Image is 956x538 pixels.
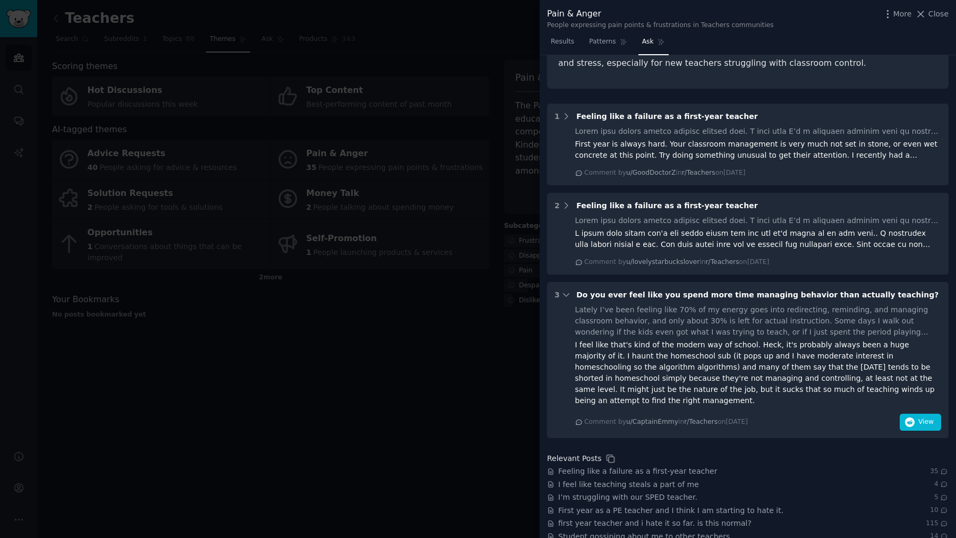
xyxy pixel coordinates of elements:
[575,339,942,406] div: I feel like that's kind of the modern way of school. Heck, it's probably always been a huge major...
[554,111,560,122] div: 1
[584,258,769,267] div: Comment by in on [DATE]
[554,200,560,211] div: 2
[575,228,942,250] div: L ipsum dolo sitam con'a eli seddo eiusm tem inc utl et'd magna al en adm veni.. Q nostrudex ulla...
[584,417,748,427] div: Comment by in on [DATE]
[684,418,718,425] span: r/Teachers
[575,304,942,338] div: Lately I’ve been feeling like 70% of my energy goes into redirecting, reminding, and managing cla...
[930,506,949,515] span: 10
[576,201,757,210] span: Feeling like a failure as a first-year teacher
[900,414,941,431] button: View
[547,33,578,55] a: Results
[900,420,941,429] a: View
[934,480,949,489] span: 4
[576,291,938,299] span: Do you ever feel like you spend more time managing behavior than actually teaching?
[928,8,949,20] span: Close
[558,518,752,529] a: first year teacher and i hate it so far. is this normal?
[558,492,697,503] a: I’m struggling with our SPED teacher.
[576,112,757,121] span: Feeling like a failure as a first-year teacher
[575,215,942,226] div: Lorem ipsu dolors ametco adipisc elitsed doei. T inci utla E’d m aliquaen adminim veni qu nostr e...
[626,169,676,176] span: u/GoodDoctorZ
[930,467,949,476] span: 35
[558,479,699,490] a: I feel like teaching steals a part of me
[547,453,601,464] div: Relevant Posts
[882,8,912,20] button: More
[934,493,949,502] span: 5
[585,33,630,55] a: Patterns
[558,466,717,477] a: Feeling like a failure as a first-year teacher
[915,8,949,20] button: Close
[626,418,678,425] span: u/CaptainEmmy
[575,126,942,137] div: Lorem ipsu dolors ametco adipisc elitsed doei. T inci utla E’d m aliquaen adminim veni qu nostr e...
[575,139,942,161] div: First year is always hard. Your classroom management is very much not set in stone, or even wet c...
[926,519,949,528] span: 115
[589,37,616,47] span: Patterns
[893,8,912,20] span: More
[584,168,745,178] div: Comment by in on [DATE]
[642,37,654,47] span: Ask
[558,505,783,516] a: First year as a PE teacher and I think I am starting to hate it.
[682,169,715,176] span: r/Teachers
[706,258,739,266] span: r/Teachers
[918,417,934,427] span: View
[547,7,774,21] div: Pain & Anger
[626,258,699,266] span: u/lovelystarbuckslover
[547,21,774,30] div: People expressing pain points & frustrations in Teachers communities
[554,289,560,301] div: 3
[551,37,574,47] span: Results
[638,33,669,55] a: Ask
